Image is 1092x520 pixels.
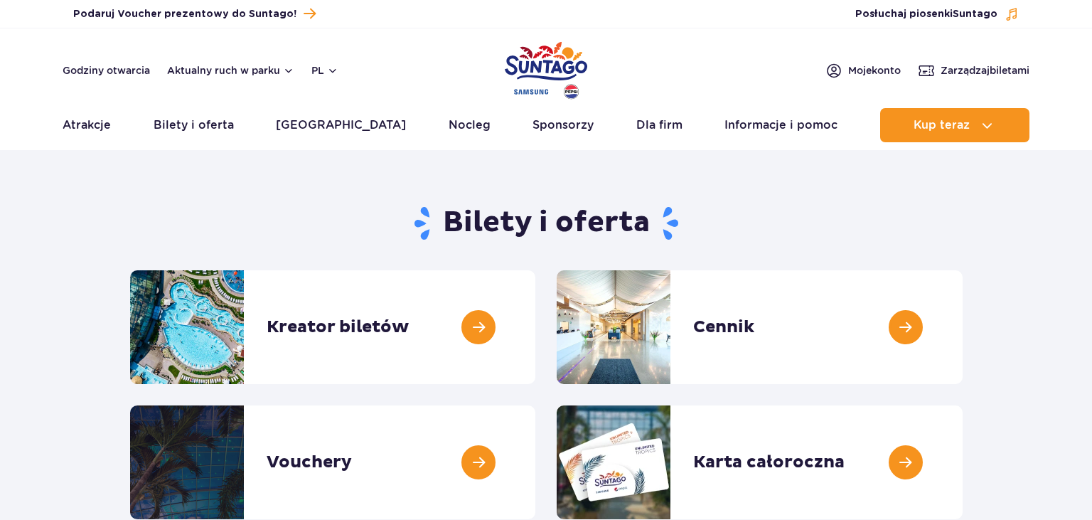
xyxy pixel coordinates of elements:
button: pl [311,63,338,78]
a: Nocleg [449,108,491,142]
span: Podaruj Voucher prezentowy do Suntago! [73,7,296,21]
a: Dla firm [636,108,682,142]
button: Aktualny ruch w parku [167,65,294,76]
a: Mojekonto [825,62,901,79]
span: Kup teraz [914,119,970,132]
a: Sponsorzy [532,108,594,142]
a: [GEOGRAPHIC_DATA] [276,108,406,142]
a: Podaruj Voucher prezentowy do Suntago! [73,4,316,23]
a: Zarządzajbiletami [918,62,1029,79]
a: Park of Poland [505,36,587,101]
a: Bilety i oferta [154,108,234,142]
a: Atrakcje [63,108,111,142]
span: Moje konto [848,63,901,78]
span: Posłuchaj piosenki [855,7,997,21]
h1: Bilety i oferta [130,205,963,242]
button: Posłuchaj piosenkiSuntago [855,7,1019,21]
button: Kup teraz [880,108,1029,142]
a: Godziny otwarcia [63,63,150,78]
a: Informacje i pomoc [724,108,837,142]
span: Suntago [953,9,997,19]
span: Zarządzaj biletami [941,63,1029,78]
